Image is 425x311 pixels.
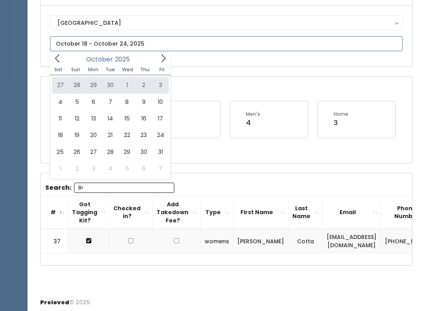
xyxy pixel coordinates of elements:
[233,229,288,254] td: [PERSON_NAME]
[85,110,102,127] span: October 13, 2025
[102,110,118,127] span: October 14, 2025
[85,94,102,110] span: October 6, 2025
[68,127,85,143] span: October 19, 2025
[68,196,109,229] th: Got Tagging Kit?: activate to sort column ascending
[152,94,168,110] span: October 10, 2025
[152,110,168,127] span: October 17, 2025
[323,196,381,229] th: Email: activate to sort column ascending
[334,111,348,118] div: Home
[323,229,381,254] td: [EMAIL_ADDRESS][DOMAIN_NAME]
[40,292,90,307] div: © 2025
[67,67,85,72] span: Sun
[119,77,135,93] span: October 1, 2025
[152,144,168,160] span: October 31, 2025
[153,67,171,72] span: Fri
[102,127,118,143] span: October 21, 2025
[135,77,152,93] span: October 2, 2025
[135,127,152,143] span: October 23, 2025
[119,160,135,177] span: November 5, 2025
[119,67,136,72] span: Wed
[201,229,233,254] td: womens
[85,144,102,160] span: October 27, 2025
[41,229,68,254] td: 37
[50,15,403,30] button: [GEOGRAPHIC_DATA]
[288,229,323,254] td: Cotta
[68,144,85,160] span: October 26, 2025
[85,127,102,143] span: October 20, 2025
[85,67,102,72] span: Mon
[246,111,260,118] div: Men's
[52,127,68,143] span: October 18, 2025
[52,94,68,110] span: October 4, 2025
[85,77,102,93] span: September 29, 2025
[50,67,67,72] span: Sat
[52,110,68,127] span: October 11, 2025
[109,196,153,229] th: Checked in?: activate to sort column ascending
[52,160,68,177] span: November 1, 2025
[136,67,153,72] span: Thu
[119,110,135,127] span: October 15, 2025
[119,127,135,143] span: October 22, 2025
[119,94,135,110] span: October 8, 2025
[119,144,135,160] span: October 29, 2025
[233,196,288,229] th: First Name: activate to sort column ascending
[102,67,119,72] span: Tue
[152,160,168,177] span: November 7, 2025
[246,118,260,128] div: 4
[201,196,233,229] th: Type: activate to sort column ascending
[52,144,68,160] span: October 25, 2025
[152,127,168,143] span: October 24, 2025
[102,160,118,177] span: November 4, 2025
[135,110,152,127] span: October 16, 2025
[74,183,174,193] input: Search:
[102,94,118,110] span: October 7, 2025
[135,94,152,110] span: October 9, 2025
[102,77,118,93] span: September 30, 2025
[40,298,69,306] span: Preloved
[334,118,348,128] div: 3
[86,56,113,63] span: October
[68,110,85,127] span: October 12, 2025
[68,77,85,93] span: September 28, 2025
[152,77,168,93] span: October 3, 2025
[41,196,68,229] th: #: activate to sort column descending
[113,54,137,64] input: Year
[45,183,174,193] label: Search:
[52,77,68,93] span: September 27, 2025
[135,144,152,160] span: October 30, 2025
[153,196,201,229] th: Add Takedown Fee?: activate to sort column ascending
[57,19,395,27] div: [GEOGRAPHIC_DATA]
[68,94,85,110] span: October 5, 2025
[102,144,118,160] span: October 28, 2025
[135,160,152,177] span: November 6, 2025
[288,196,323,229] th: Last Name: activate to sort column ascending
[85,160,102,177] span: November 3, 2025
[50,36,403,51] input: October 18 - October 24, 2025
[68,160,85,177] span: November 2, 2025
